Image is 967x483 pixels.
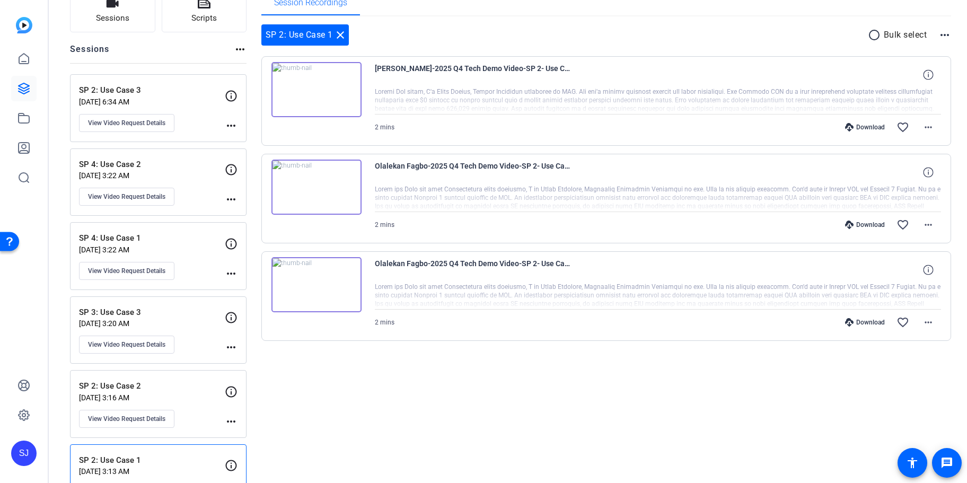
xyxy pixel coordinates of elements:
mat-icon: more_horiz [225,119,238,132]
mat-icon: accessibility [906,456,919,469]
mat-icon: more_horiz [225,193,238,206]
mat-icon: favorite_border [896,218,909,231]
mat-icon: close [334,29,347,41]
p: SP 2: Use Case 2 [79,380,225,392]
mat-icon: more_horiz [922,218,935,231]
p: SP 2: Use Case 1 [79,454,225,467]
p: [DATE] 3:22 AM [79,245,225,254]
p: [DATE] 3:20 AM [79,319,225,328]
button: View Video Request Details [79,336,174,354]
span: View Video Request Details [88,340,165,349]
mat-icon: more_horiz [938,29,951,41]
span: View Video Request Details [88,415,165,423]
span: Scripts [191,12,217,24]
p: SP 2: Use Case 3 [79,84,225,96]
p: SP 3: Use Case 3 [79,306,225,319]
div: Download [840,123,890,131]
p: Bulk select [884,29,927,41]
mat-icon: more_horiz [922,316,935,329]
div: Download [840,221,890,229]
div: SP 2: Use Case 1 [261,24,349,46]
mat-icon: radio_button_unchecked [868,29,884,41]
mat-icon: favorite_border [896,121,909,134]
img: thumb-nail [271,160,362,215]
span: Olalekan Fagbo-2025 Q4 Tech Demo Video-SP 2- Use Case 1-1757542014627-screen [375,160,571,185]
p: [DATE] 6:34 AM [79,98,225,106]
p: SP 4: Use Case 1 [79,232,225,244]
div: Download [840,318,890,327]
mat-icon: more_horiz [234,43,247,56]
mat-icon: message [940,456,953,469]
span: 2 mins [375,319,394,326]
span: 2 mins [375,124,394,131]
p: [DATE] 3:22 AM [79,171,225,180]
mat-icon: more_horiz [225,415,238,428]
p: SP 4: Use Case 2 [79,159,225,171]
mat-icon: more_horiz [922,121,935,134]
span: [PERSON_NAME]-2025 Q4 Tech Demo Video-SP 2- Use Case 1-1757703132832-screen [375,62,571,87]
mat-icon: favorite_border [896,316,909,329]
span: View Video Request Details [88,267,165,275]
div: SJ [11,441,37,466]
img: thumb-nail [271,257,362,312]
h2: Sessions [70,43,110,63]
p: [DATE] 3:16 AM [79,393,225,402]
span: 2 mins [375,221,394,229]
span: View Video Request Details [88,119,165,127]
img: thumb-nail [271,62,362,117]
mat-icon: more_horiz [225,267,238,280]
button: View Video Request Details [79,188,174,206]
button: View Video Request Details [79,114,174,132]
img: blue-gradient.svg [16,17,32,33]
span: Sessions [96,12,129,24]
button: View Video Request Details [79,410,174,428]
p: [DATE] 3:13 AM [79,467,225,476]
span: View Video Request Details [88,192,165,201]
button: View Video Request Details [79,262,174,280]
mat-icon: more_horiz [225,341,238,354]
span: Olalekan Fagbo-2025 Q4 Tech Demo Video-SP 2- Use Case 1-1757542014627-webcam [375,257,571,283]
